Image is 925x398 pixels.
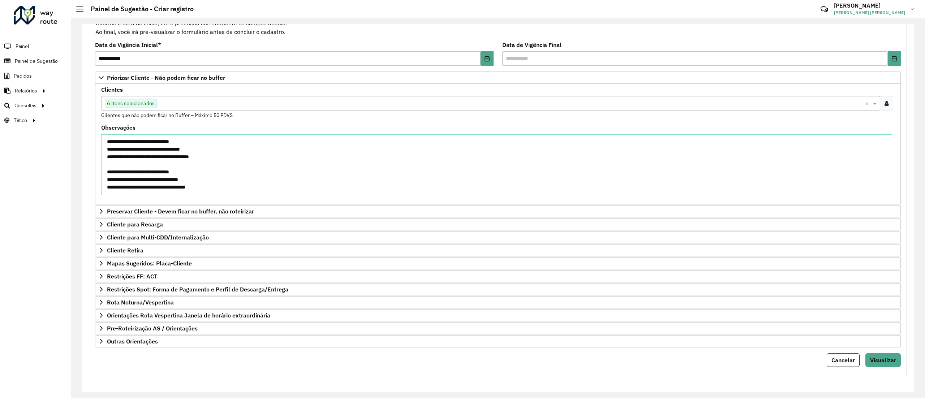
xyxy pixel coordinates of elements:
a: Restrições Spot: Forma de Pagamento e Perfil de Descarga/Entrega [95,283,901,295]
a: Rota Noturna/Vespertina [95,296,901,308]
a: Restrições FF: ACT [95,270,901,282]
a: Contato Rápido [817,1,832,17]
span: Pedidos [14,72,32,80]
a: Cliente Retira [95,244,901,256]
a: Orientações Rota Vespertina Janela de horário extraordinária [95,309,901,321]
span: Cliente para Recarga [107,221,163,227]
label: Data de Vigência Inicial [95,40,161,49]
button: Cancelar [827,353,860,367]
h2: Painel de Sugestão - Criar registro [83,5,194,13]
span: Painel de Sugestão [15,57,58,65]
button: Choose Date [888,51,901,66]
span: Relatórios [15,87,37,95]
div: Priorizar Cliente - Não podem ficar no buffer [95,84,901,204]
button: Choose Date [481,51,494,66]
a: Preservar Cliente - Devem ficar no buffer, não roteirizar [95,205,901,217]
label: Observações [101,123,135,132]
a: Pre-Roteirização AS / Orientações [95,322,901,334]
span: Priorizar Cliente - Não podem ficar no buffer [107,75,225,81]
span: Outras Orientações [107,338,158,344]
a: Mapas Sugeridos: Placa-Cliente [95,257,901,269]
span: Cliente para Multi-CDD/Internalização [107,234,209,240]
span: Preservar Cliente - Devem ficar no buffer, não roteirizar [107,208,254,214]
span: Clear all [865,99,871,108]
span: [PERSON_NAME] [PERSON_NAME] [834,9,905,16]
small: Clientes que não podem ficar no Buffer – Máximo 50 PDVS [101,112,233,118]
span: Mapas Sugeridos: Placa-Cliente [107,260,192,266]
span: Cancelar [831,356,855,364]
span: Restrições Spot: Forma de Pagamento e Perfil de Descarga/Entrega [107,286,288,292]
a: Cliente para Recarga [95,218,901,230]
span: 6 itens selecionados [105,99,156,108]
span: Tático [14,117,27,124]
span: Orientações Rota Vespertina Janela de horário extraordinária [107,312,270,318]
span: Restrições FF: ACT [107,273,157,279]
span: Pre-Roteirização AS / Orientações [107,325,198,331]
h3: [PERSON_NAME] [834,2,905,9]
a: Cliente para Multi-CDD/Internalização [95,231,901,243]
span: Rota Noturna/Vespertina [107,299,174,305]
span: Cliente Retira [107,247,143,253]
button: Visualizar [865,353,901,367]
a: Priorizar Cliente - Não podem ficar no buffer [95,72,901,84]
label: Data de Vigência Final [502,40,562,49]
label: Clientes [101,85,123,94]
span: Visualizar [870,356,896,364]
a: Outras Orientações [95,335,901,347]
span: Painel [16,43,29,50]
span: Consultas [14,102,36,109]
